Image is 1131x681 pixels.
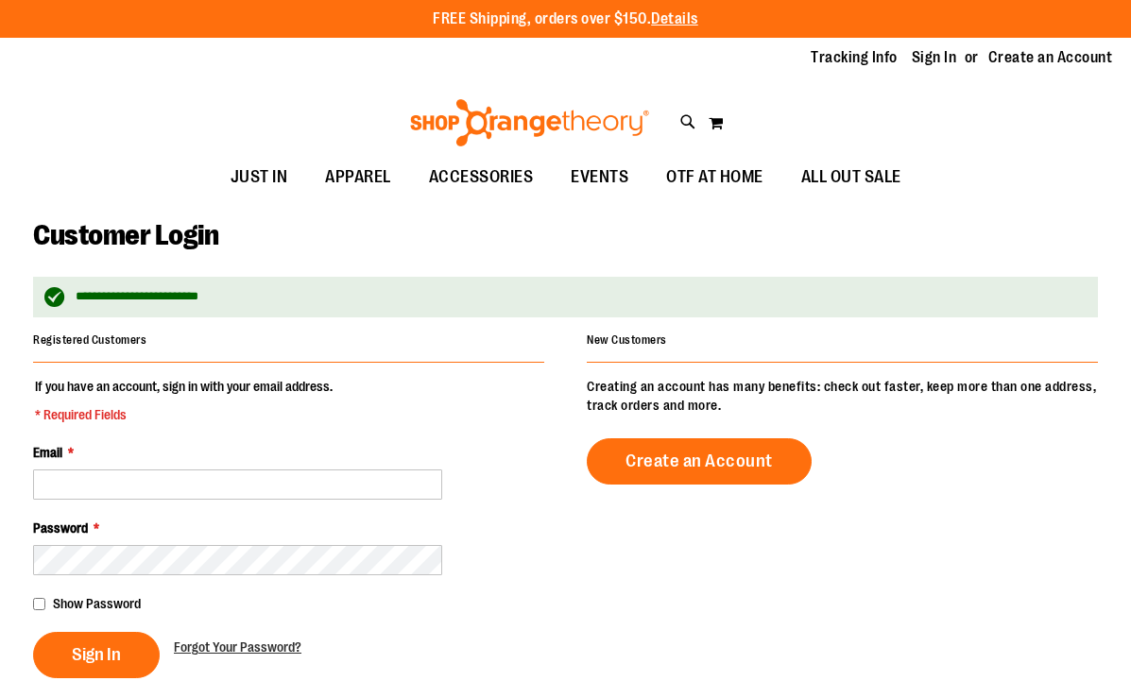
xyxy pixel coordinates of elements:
[988,47,1113,68] a: Create an Account
[433,9,698,30] p: FREE Shipping, orders over $150.
[174,638,301,656] a: Forgot Your Password?
[33,632,160,678] button: Sign In
[33,333,146,347] strong: Registered Customers
[811,47,898,68] a: Tracking Info
[53,596,141,611] span: Show Password
[666,156,763,198] span: OTF AT HOME
[33,219,218,251] span: Customer Login
[625,451,773,471] span: Create an Account
[174,639,301,655] span: Forgot Your Password?
[429,156,534,198] span: ACCESSORIES
[801,156,901,198] span: ALL OUT SALE
[912,47,957,68] a: Sign In
[35,405,333,424] span: * Required Fields
[587,333,667,347] strong: New Customers
[325,156,391,198] span: APPAREL
[407,99,652,146] img: Shop Orangetheory
[33,520,88,536] span: Password
[72,644,121,665] span: Sign In
[651,10,698,27] a: Details
[231,156,288,198] span: JUST IN
[33,445,62,460] span: Email
[587,377,1098,415] p: Creating an account has many benefits: check out faster, keep more than one address, track orders...
[571,156,628,198] span: EVENTS
[587,438,812,485] a: Create an Account
[33,377,334,424] legend: If you have an account, sign in with your email address.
